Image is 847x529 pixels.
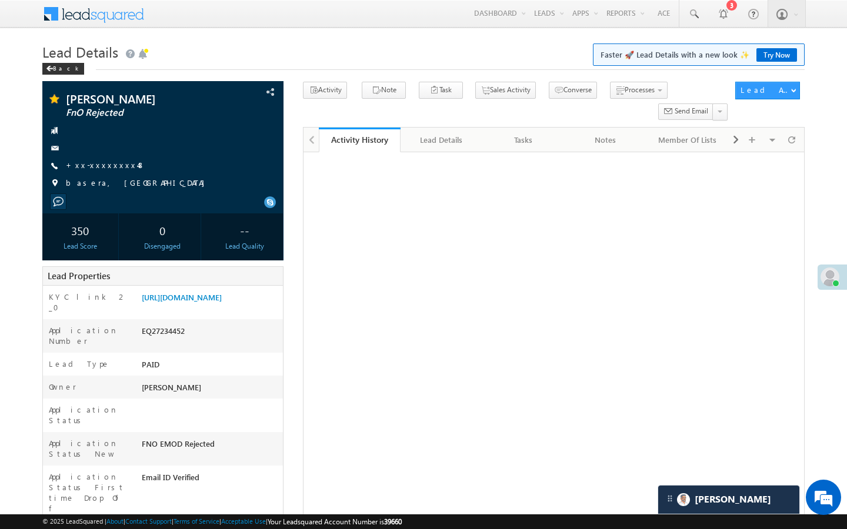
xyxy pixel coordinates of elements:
button: Lead Actions [735,82,800,99]
span: Lead Properties [48,270,110,282]
div: Notes [574,133,636,147]
div: Email ID Verified [139,471,283,488]
span: Your Leadsquared Account Number is [268,517,402,526]
button: Processes [610,82,668,99]
a: Lead Details [401,128,483,152]
div: Lead Details [410,133,472,147]
span: Carter [695,494,771,505]
span: Send Email [675,106,708,116]
label: Lead Type [49,359,110,369]
a: About [106,517,124,525]
a: Acceptable Use [221,517,266,525]
div: EQ27234452 [139,325,283,341]
button: Task [419,82,463,99]
span: 39660 [384,517,402,526]
a: Contact Support [125,517,172,525]
div: Lead Quality [210,241,280,252]
a: Terms of Service [174,517,219,525]
div: 350 [45,219,115,241]
label: Application Status [49,404,130,426]
div: Lead Score [45,241,115,252]
a: Try Now [756,48,797,62]
div: PAID [139,359,283,375]
button: Send Email [658,103,713,120]
div: carter-dragCarter[PERSON_NAME] [658,485,800,514]
label: Application Number [49,325,130,346]
div: FNO EMOD Rejected [139,438,283,454]
a: Member Of Lists [647,128,729,152]
span: Faster 🚀 Lead Details with a new look ✨ [601,49,797,61]
span: © 2025 LeadSquared | | | | | [42,516,402,527]
div: Back [42,63,84,75]
label: Application Status First time Drop Off [49,471,130,514]
span: basera, [GEOGRAPHIC_DATA] [66,178,211,189]
span: Processes [625,85,655,94]
div: Lead Actions [741,85,791,95]
a: Back [42,62,90,72]
a: Notes [565,128,647,152]
a: +xx-xxxxxxxx48 [66,160,145,170]
span: Lead Details [42,42,118,61]
div: Member Of Lists [656,133,719,147]
div: Disengaged [128,241,198,252]
span: FnO Rejected [66,107,215,119]
button: Note [362,82,406,99]
a: Activity History [319,128,401,152]
div: -- [210,219,280,241]
label: KYC link 2_0 [49,292,130,313]
button: Sales Activity [475,82,536,99]
div: Tasks [492,133,555,147]
label: Owner [49,381,76,392]
div: 0 [128,219,198,241]
span: [PERSON_NAME] [142,382,201,392]
button: Converse [549,82,597,99]
a: Tasks [483,128,565,152]
a: [URL][DOMAIN_NAME] [142,292,222,302]
button: Activity [303,82,347,99]
img: Carter [677,493,690,506]
label: Application Status New [49,438,130,459]
span: [PERSON_NAME] [66,93,215,105]
img: carter-drag [665,494,675,503]
div: Activity History [328,134,392,145]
